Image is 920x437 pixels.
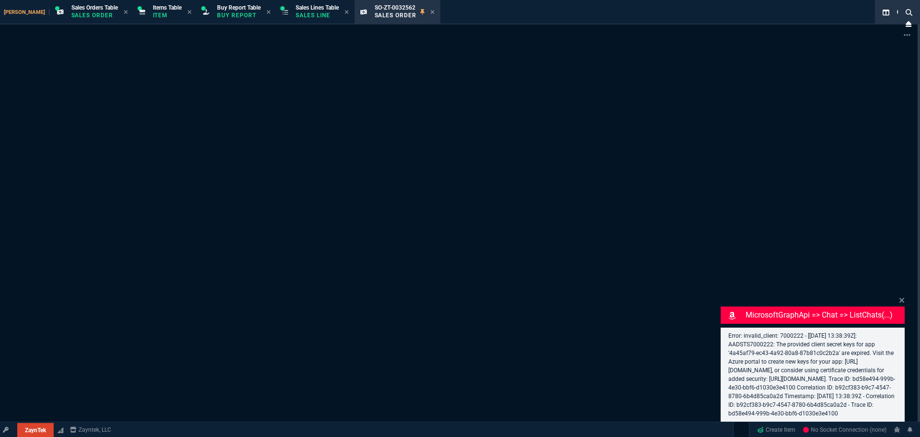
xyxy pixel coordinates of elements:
[345,9,349,16] nx-icon: Close Tab
[67,425,114,434] a: msbcCompanyName
[375,4,415,11] span: SO-ZT-0032562
[728,331,897,418] p: Error: invalid_client: 7000222 - [[DATE] 13:38:39Z]: AADSTS7000222: The provided client secret ke...
[217,4,261,11] span: Buy Report Table
[71,4,118,11] span: Sales Orders Table
[893,7,908,18] nx-icon: Search
[124,9,128,16] nx-icon: Close Tab
[904,31,910,40] nx-icon: Open New Tab
[296,4,339,11] span: Sales Lines Table
[187,9,192,16] nx-icon: Close Tab
[266,9,271,16] nx-icon: Close Tab
[153,4,182,11] span: Items Table
[430,9,435,16] nx-icon: Close Tab
[71,12,118,19] p: Sales Order
[902,7,916,18] nx-icon: Search
[879,7,893,18] nx-icon: Split Panels
[217,12,261,19] p: Buy Report
[902,18,915,30] nx-icon: Close Workbench
[375,12,417,19] p: Sales Order
[803,426,886,433] span: No Socket Connection (none)
[753,423,799,437] a: Create Item
[296,12,339,19] p: Sales Line
[746,309,903,321] p: MicrosoftGraphApi => chat => listChats(...)
[153,12,182,19] p: Item
[4,9,49,15] span: [PERSON_NAME]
